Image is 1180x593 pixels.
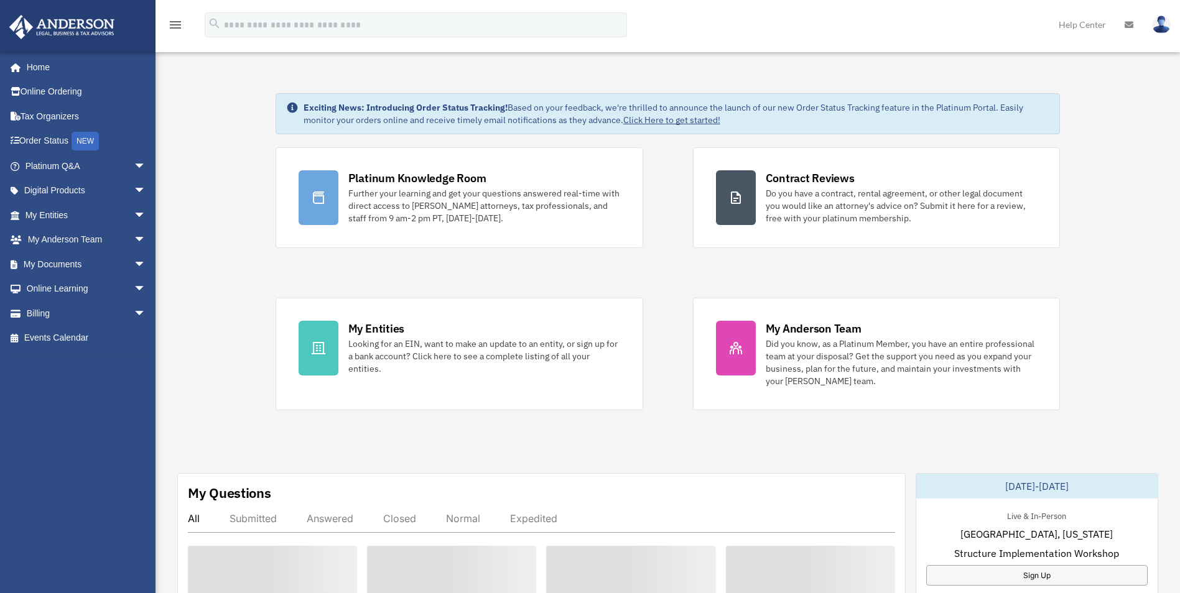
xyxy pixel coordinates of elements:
a: Billingarrow_drop_down [9,301,165,326]
a: menu [168,22,183,32]
span: arrow_drop_down [134,252,159,277]
img: User Pic [1152,16,1171,34]
span: arrow_drop_down [134,228,159,253]
span: arrow_drop_down [134,203,159,228]
a: My Anderson Teamarrow_drop_down [9,228,165,252]
strong: Exciting News: Introducing Order Status Tracking! [304,102,508,113]
a: Contract Reviews Do you have a contract, rental agreement, or other legal document you would like... [693,147,1061,248]
div: Further your learning and get your questions answered real-time with direct access to [PERSON_NAM... [348,187,620,224]
div: Closed [383,512,416,525]
a: Events Calendar [9,326,165,351]
div: Live & In-Person [997,508,1076,522]
div: Answered [307,512,353,525]
div: [DATE]-[DATE] [916,474,1158,499]
span: arrow_drop_down [134,301,159,326]
div: Platinum Knowledge Room [348,170,486,186]
a: Sign Up [926,565,1148,586]
i: menu [168,17,183,32]
span: Structure Implementation Workshop [954,546,1119,561]
a: Order StatusNEW [9,129,165,154]
div: My Questions [188,484,271,502]
div: Contract Reviews [766,170,855,186]
a: Online Learningarrow_drop_down [9,277,165,301]
div: All [188,512,200,525]
i: search [208,17,221,30]
div: NEW [72,132,99,150]
div: Looking for an EIN, want to make an update to an entity, or sign up for a bank account? Click her... [348,338,620,375]
a: Home [9,55,159,80]
a: Tax Organizers [9,104,165,129]
div: Submitted [230,512,277,525]
div: Based on your feedback, we're thrilled to announce the launch of our new Order Status Tracking fe... [304,101,1050,126]
div: Do you have a contract, rental agreement, or other legal document you would like an attorney's ad... [766,187,1038,224]
div: Expedited [510,512,557,525]
a: Online Ordering [9,80,165,104]
a: Platinum Knowledge Room Further your learning and get your questions answered real-time with dire... [276,147,643,248]
div: My Entities [348,321,404,336]
span: arrow_drop_down [134,154,159,179]
a: Digital Productsarrow_drop_down [9,178,165,203]
span: [GEOGRAPHIC_DATA], [US_STATE] [960,526,1113,541]
span: arrow_drop_down [134,178,159,204]
span: arrow_drop_down [134,277,159,302]
a: Click Here to get started! [623,114,720,126]
a: My Entities Looking for an EIN, want to make an update to an entity, or sign up for a bank accoun... [276,298,643,410]
a: My Entitiesarrow_drop_down [9,203,165,228]
div: Normal [446,512,480,525]
div: My Anderson Team [766,321,862,336]
a: My Anderson Team Did you know, as a Platinum Member, you have an entire professional team at your... [693,298,1061,410]
a: Platinum Q&Aarrow_drop_down [9,154,165,178]
a: My Documentsarrow_drop_down [9,252,165,277]
img: Anderson Advisors Platinum Portal [6,15,118,39]
div: Did you know, as a Platinum Member, you have an entire professional team at your disposal? Get th... [766,338,1038,387]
